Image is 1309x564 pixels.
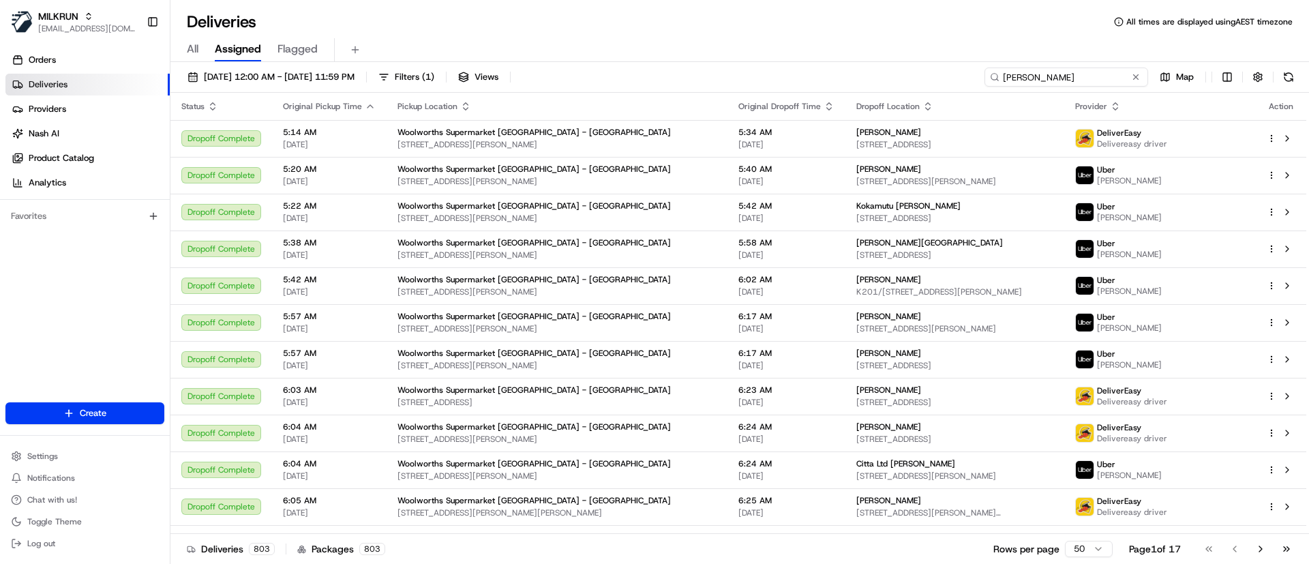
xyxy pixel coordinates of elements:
[80,407,106,419] span: Create
[1126,16,1293,27] span: All times are displayed using AEST timezone
[738,532,834,543] span: 6:26 AM
[1097,359,1162,370] span: [PERSON_NAME]
[738,213,834,224] span: [DATE]
[215,41,261,57] span: Assigned
[1097,238,1115,249] span: Uber
[29,128,59,140] span: Nash AI
[856,421,921,432] span: [PERSON_NAME]
[283,127,376,138] span: 5:14 AM
[181,68,361,87] button: [DATE] 12:00 AM - [DATE] 11:59 PM
[5,172,170,194] a: Analytics
[856,213,1053,224] span: [STREET_ADDRESS]
[738,237,834,248] span: 5:58 AM
[397,348,671,359] span: Woolworths Supermarket [GEOGRAPHIC_DATA] - [GEOGRAPHIC_DATA]
[397,311,671,322] span: Woolworths Supermarket [GEOGRAPHIC_DATA] - [GEOGRAPHIC_DATA]
[27,494,77,505] span: Chat with us!
[856,250,1053,261] span: [STREET_ADDRESS]
[187,41,198,57] span: All
[5,98,170,120] a: Providers
[422,71,434,83] span: ( 1 )
[1076,277,1094,295] img: uber-new-logo.jpeg
[5,534,164,553] button: Log out
[1097,496,1141,507] span: DeliverEasy
[1097,533,1141,544] span: DeliverEasy
[397,127,671,138] span: Woolworths Supermarket [GEOGRAPHIC_DATA] - [GEOGRAPHIC_DATA]
[1097,212,1162,223] span: [PERSON_NAME]
[856,348,921,359] span: [PERSON_NAME]
[283,201,376,211] span: 5:22 AM
[1154,68,1200,87] button: Map
[856,237,1003,248] span: [PERSON_NAME][GEOGRAPHIC_DATA]
[38,10,78,23] span: MILKRUN
[397,274,671,285] span: Woolworths Supermarket [GEOGRAPHIC_DATA] - [GEOGRAPHIC_DATA]
[1097,433,1167,444] span: Delivereasy driver
[1097,286,1162,297] span: [PERSON_NAME]
[738,434,834,445] span: [DATE]
[397,176,717,187] span: [STREET_ADDRESS][PERSON_NAME]
[1076,461,1094,479] img: uber-new-logo.jpeg
[452,68,505,87] button: Views
[397,360,717,371] span: [STREET_ADDRESS][PERSON_NAME]
[249,543,275,555] div: 803
[181,101,205,112] span: Status
[283,458,376,469] span: 6:04 AM
[1097,275,1115,286] span: Uber
[5,512,164,531] button: Toggle Theme
[5,147,170,169] a: Product Catalog
[1097,249,1162,260] span: [PERSON_NAME]
[856,139,1053,150] span: [STREET_ADDRESS]
[1097,385,1141,396] span: DeliverEasy
[1076,203,1094,221] img: uber-new-logo.jpeg
[856,458,955,469] span: Citta Ltd [PERSON_NAME]
[27,516,82,527] span: Toggle Theme
[5,49,170,71] a: Orders
[397,507,717,518] span: [STREET_ADDRESS][PERSON_NAME][PERSON_NAME]
[738,471,834,481] span: [DATE]
[397,385,671,396] span: Woolworths Supermarket [GEOGRAPHIC_DATA] - [GEOGRAPHIC_DATA]
[738,311,834,322] span: 6:17 AM
[283,311,376,322] span: 5:57 AM
[395,71,434,83] span: Filters
[397,286,717,297] span: [STREET_ADDRESS][PERSON_NAME]
[29,152,94,164] span: Product Catalog
[1097,164,1115,175] span: Uber
[283,237,376,248] span: 5:38 AM
[397,471,717,481] span: [STREET_ADDRESS][PERSON_NAME]
[38,23,136,34] button: [EMAIL_ADDRESS][DOMAIN_NAME]
[397,250,717,261] span: [STREET_ADDRESS][PERSON_NAME]
[1076,166,1094,184] img: uber-new-logo.jpeg
[856,286,1053,297] span: K201/[STREET_ADDRESS][PERSON_NAME]
[738,176,834,187] span: [DATE]
[738,101,821,112] span: Original Dropoff Time
[1176,71,1194,83] span: Map
[738,250,834,261] span: [DATE]
[738,323,834,334] span: [DATE]
[29,103,66,115] span: Providers
[27,451,58,462] span: Settings
[1097,396,1167,407] span: Delivereasy driver
[397,532,671,543] span: Woolworths Supermarket [GEOGRAPHIC_DATA] - [GEOGRAPHIC_DATA]
[738,421,834,432] span: 6:24 AM
[397,213,717,224] span: [STREET_ADDRESS][PERSON_NAME]
[738,507,834,518] span: [DATE]
[856,176,1053,187] span: [STREET_ADDRESS][PERSON_NAME]
[1097,507,1167,518] span: Delivereasy driver
[1076,314,1094,331] img: uber-new-logo.jpeg
[283,323,376,334] span: [DATE]
[283,213,376,224] span: [DATE]
[856,507,1053,518] span: [STREET_ADDRESS][PERSON_NAME][PERSON_NAME]
[27,538,55,549] span: Log out
[397,458,671,469] span: Woolworths Supermarket [GEOGRAPHIC_DATA] - [GEOGRAPHIC_DATA]
[475,71,498,83] span: Views
[993,542,1059,556] p: Rows per page
[283,532,376,543] span: 6:06 AM
[5,74,170,95] a: Deliveries
[738,397,834,408] span: [DATE]
[283,507,376,518] span: [DATE]
[283,421,376,432] span: 6:04 AM
[283,434,376,445] span: [DATE]
[856,397,1053,408] span: [STREET_ADDRESS]
[372,68,440,87] button: Filters(1)
[1097,138,1167,149] span: Delivereasy driver
[1279,68,1298,87] button: Refresh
